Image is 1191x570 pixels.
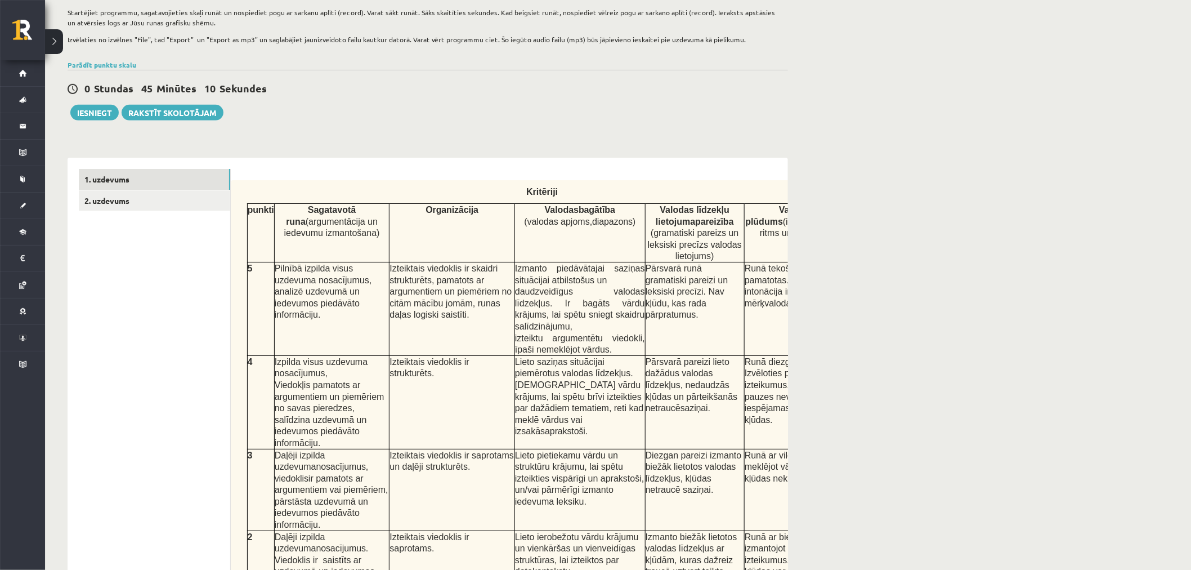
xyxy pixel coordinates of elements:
span: diapazons) [592,217,635,226]
span: (argumentācija un iedevumu izmantošana) [284,217,380,238]
span: 10 [204,82,216,95]
span: izteiktu argumentētu viedokli, īpaši nemeklējot vārdus. [515,333,645,355]
span: Izteiktais viedoklis ir skaidri strukturēts, pamatots ar argumentiem un piemēriem no citām mācību... [389,264,512,319]
span: Viedokļis pamatots ar argumentiem un piemēriem no savas pieredzes, salīdzina uzdevumā un iedevumo... [275,380,384,448]
span: Sagatavotā runa [286,205,356,226]
a: 2. uzdevums [79,190,230,211]
span: Valodas [545,205,615,215]
span: nosacījumus. [316,544,369,553]
span: Runā ar vilcināšanos, meklējot vārdus. Izrunas kļūdas nekavē izpratni. [745,451,842,483]
span: nosacījumus, viedoklis [275,462,369,483]
span: Pārsvarā pareizi lieto dažādus valodas līdzekļus, nedaudzās kļūdas un pārteikšanās netraucē [646,357,738,413]
span: Pārsvarā runā gramatiski pareizi un leksiski precīzi. Nav kļūdu, kas rada pārpratumus. [646,264,728,319]
span: bagātība [579,205,615,215]
p: Startējiet programmu, sagatavojieties skaļi runāt un nospiediet pogu ar sarkanu aplīti (record). ... [68,7,782,28]
span: pareizība [695,217,733,226]
span: 0 [84,82,90,95]
span: izsakās [515,426,588,436]
span: saziņai. [680,403,710,413]
a: Rakstīt skolotājam [122,105,223,121]
a: Rīgas 1. Tālmācības vidusskola [12,20,45,48]
span: Runā tekoši. Pauzes ir pamatotas. Izruna un intonācija ir pārsvarā mērķvalodai atbilstoša. [745,264,836,308]
span: kļūdas. [745,415,773,425]
span: Valodas līdzekļu lietojuma [656,205,733,226]
span: [DEMOGRAPHIC_DATA] vārdu krājums, lai spētu brīvi izteikties par dažādiem tematiem, reti kad mekl... [515,380,644,425]
span: Daļēji izpilda uzdevuma [275,532,369,554]
span: Izteiktais viedoklis ir strukturēts. [389,357,469,378]
span: Valodas plūdums [746,205,813,226]
span: Lieto saziņas situācijai piemērotus valodas līdzekļus. [515,357,633,378]
span: Izteiktais viedoklis ir saprotams un daļēji strukturēts. [389,451,514,472]
span: Lieto ierobežotu vārdu krājumu un vienkāršas un vienveidīgas [515,532,639,554]
span: (valodas apjoms, [524,217,635,226]
span: aprakstoši. [545,426,588,436]
span: Daļēji izpilda uzdevuma ir pamatots ar argumentiem vai piemēriem, pārstāsta uzdevumā un iedevumos... [275,451,388,530]
a: Parādīt punktu skalu [68,60,136,69]
span: Organizācija [426,205,478,215]
span: 2 [248,532,253,542]
span: Minūtes [156,82,196,95]
body: Визуальный текстовый редактор, wiswyg-editor-user-answer-47434034374640 [11,11,656,23]
span: Izvēloties piemērotus izteikumus, iespējamas pauzes nevietā. Izrunā iespējamas nelielas [745,368,838,413]
span: Izpilda visus uzdevuma nosacījumus, [275,357,368,378]
span: 4 [248,357,253,367]
span: Kritēriji [526,187,558,197]
span: 45 [141,82,153,95]
p: Izvēlaties no izvēlnes "File", tad "Export" un "Export as mp3" un saglabājiet jaunizveidoto failu... [68,34,782,44]
button: Iesniegt [70,105,119,121]
span: punkti [248,205,274,215]
span: 5 [248,264,253,273]
span: Izteiktais viedoklis ir saprotams. [389,532,469,554]
span: Izmanto piedāvātajai saziņas situācijai atbilstošus un [515,264,645,285]
span: Sekundes [220,82,267,95]
span: Stundas [94,82,133,95]
a: 1. uzdevums [79,169,230,190]
span: Pilnībā izpilda visus uzdevuma nosacījumus, analizē uzdevumā un iedevumos piedāvāto informāciju. [275,264,372,319]
span: daudzveidīgus valodas līdzekļus. Ir bagāts vārdu krājums, lai spētu sniegt skaidru salīdzinājumu, [515,287,645,331]
span: Runā diezgan [745,357,826,367]
span: Diezgan pareizi izmanto biežāk lietotos valodas līdzekļus, kļūdas netraucē saziņai. [646,451,742,495]
span: (gramatiski pareizs un leksiski precīzs valodas lietojums) [648,228,742,261]
span: Lieto pietiekamu vārdu un struktūru krājumu, lai spētu izteikties vispārīgi un aprakstoši, un/vai... [515,451,644,506]
span: 3 [248,451,253,460]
